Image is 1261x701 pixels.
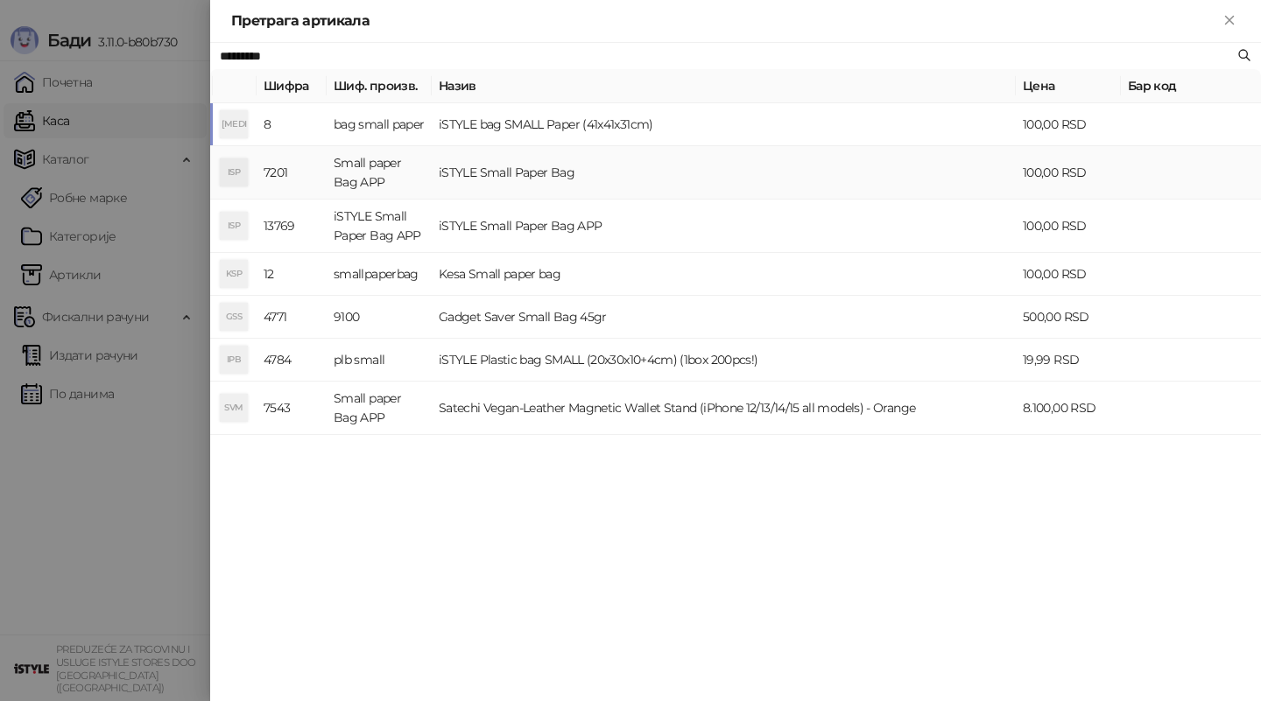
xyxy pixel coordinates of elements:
[1121,69,1261,103] th: Бар код
[257,69,327,103] th: Шифра
[432,69,1016,103] th: Назив
[327,253,432,296] td: smallpaperbag
[257,200,327,253] td: 13769
[1016,146,1121,200] td: 100,00 RSD
[1016,339,1121,382] td: 19,99 RSD
[220,346,248,374] div: IPB
[1016,382,1121,435] td: 8.100,00 RSD
[220,394,248,422] div: SVM
[432,339,1016,382] td: iSTYLE Plastic bag SMALL (20x30x10+4cm) (1box 200pcs!)
[432,253,1016,296] td: Kesa Small paper bag
[220,110,248,138] div: [MEDICAL_DATA]
[257,103,327,146] td: 8
[327,296,432,339] td: 9100
[1016,103,1121,146] td: 100,00 RSD
[220,212,248,240] div: ISP
[257,339,327,382] td: 4784
[1219,11,1240,32] button: Close
[327,382,432,435] td: Small paper Bag APP
[257,382,327,435] td: 7543
[220,158,248,186] div: ISP
[432,200,1016,253] td: iSTYLE Small Paper Bag APP
[432,382,1016,435] td: Satechi Vegan-Leather Magnetic Wallet Stand (iPhone 12/13/14/15 all models) - Orange
[257,253,327,296] td: 12
[327,339,432,382] td: plb small
[432,296,1016,339] td: Gadget Saver Small Bag 45gr
[327,69,432,103] th: Шиф. произв.
[432,103,1016,146] td: iSTYLE bag SMALL Paper (41x41x31cm)
[327,103,432,146] td: bag small paper
[432,146,1016,200] td: iSTYLE Small Paper Bag
[220,260,248,288] div: KSP
[1016,69,1121,103] th: Цена
[257,146,327,200] td: 7201
[231,11,1219,32] div: Претрага артикала
[1016,296,1121,339] td: 500,00 RSD
[1016,200,1121,253] td: 100,00 RSD
[327,146,432,200] td: Small paper Bag APP
[1016,253,1121,296] td: 100,00 RSD
[257,296,327,339] td: 4771
[327,200,432,253] td: iSTYLE Small Paper Bag APP
[220,303,248,331] div: GSS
